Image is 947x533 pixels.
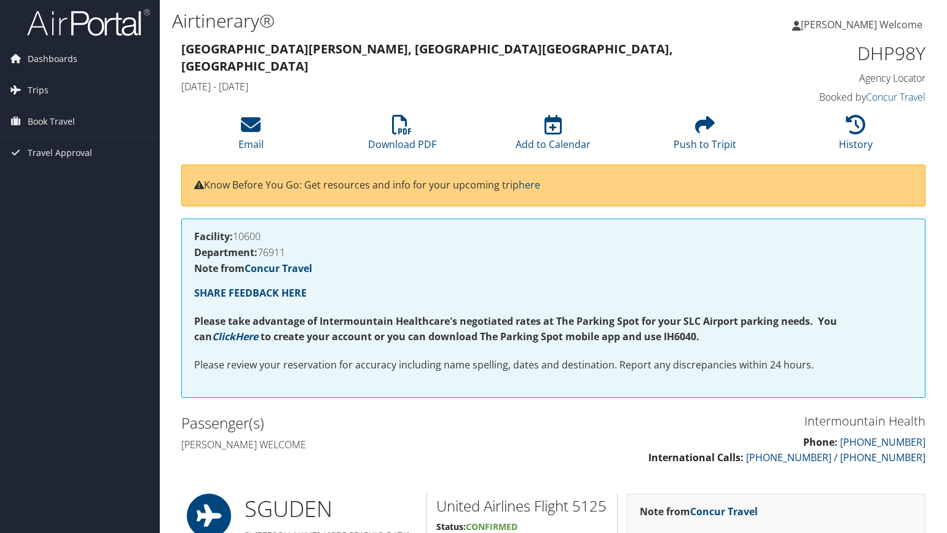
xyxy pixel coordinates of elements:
a: Concur Travel [866,90,925,104]
span: Book Travel [28,106,75,137]
strong: Phone: [803,435,838,449]
a: [PHONE_NUMBER] [840,435,925,449]
p: Know Before You Go: Get resources and info for your upcoming trip [194,177,913,193]
span: [PERSON_NAME] Welcome [801,18,922,31]
a: [PHONE_NUMBER] / [PHONE_NUMBER] [746,451,925,464]
a: Download PDF [368,122,436,151]
h2: Passenger(s) [181,413,544,434]
span: Dashboards [28,44,77,74]
a: [PERSON_NAME] Welcome [792,6,935,43]
h4: [DATE] - [DATE] [181,80,735,93]
a: Email [238,122,264,151]
h4: Booked by [753,90,925,104]
h4: 76911 [194,247,913,257]
p: Please review your reservation for accuracy including name spelling, dates and destination. Repor... [194,357,913,373]
strong: International Calls: [648,451,744,464]
h3: Intermountain Health [563,413,926,430]
h2: United Airlines Flight 5125 [436,496,608,516]
a: Push to Tripit [674,122,736,151]
strong: Facility: [194,230,233,243]
h1: DHP98Y [753,41,925,66]
a: Add to Calendar [516,122,591,151]
strong: to create your account or you can download The Parking Spot mobile app and use IH6040. [261,330,699,343]
a: Click [212,330,235,343]
strong: Note from [194,262,312,275]
strong: Note from [640,505,758,518]
strong: Department: [194,246,257,259]
h1: Airtinerary® [172,8,680,34]
a: here [519,178,540,192]
h4: Agency Locator [753,71,925,85]
a: Here [235,330,258,343]
img: airportal-logo.png [27,8,150,37]
a: SHARE FEEDBACK HERE [194,286,307,300]
h1: SGU DEN [245,494,417,524]
span: Travel Approval [28,138,92,168]
h4: [PERSON_NAME] Welcome [181,438,544,451]
strong: Status: [436,521,466,532]
a: History [839,122,873,151]
span: Confirmed [466,521,517,532]
a: Concur Travel [245,262,312,275]
strong: [GEOGRAPHIC_DATA][PERSON_NAME], [GEOGRAPHIC_DATA] [GEOGRAPHIC_DATA], [GEOGRAPHIC_DATA] [181,41,673,74]
span: Trips [28,75,49,106]
h4: 10600 [194,231,913,241]
strong: Please take advantage of Intermountain Healthcare's negotiated rates at The Parking Spot for your... [194,314,837,344]
a: Concur Travel [690,505,758,518]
